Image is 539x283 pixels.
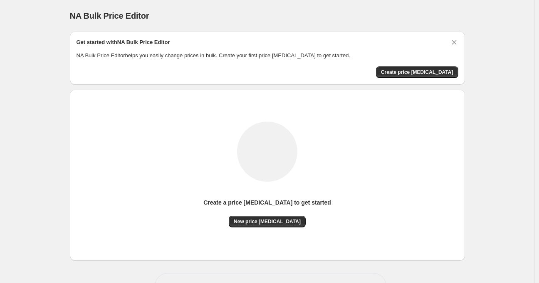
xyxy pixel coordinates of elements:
[77,38,170,46] h2: Get started with NA Bulk Price Editor
[203,198,331,207] p: Create a price [MEDICAL_DATA] to get started
[70,11,149,20] span: NA Bulk Price Editor
[234,218,301,225] span: New price [MEDICAL_DATA]
[376,66,458,78] button: Create price change job
[450,38,458,46] button: Dismiss card
[229,216,306,227] button: New price [MEDICAL_DATA]
[77,51,458,60] p: NA Bulk Price Editor helps you easily change prices in bulk. Create your first price [MEDICAL_DAT...
[381,69,453,76] span: Create price [MEDICAL_DATA]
